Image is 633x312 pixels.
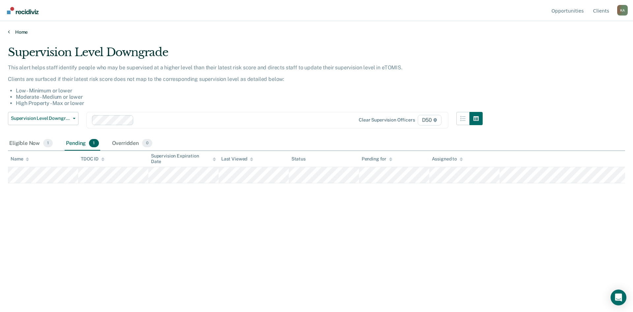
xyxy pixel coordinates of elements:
[65,136,100,151] div: Pending1
[81,156,105,162] div: TDOC ID
[221,156,253,162] div: Last Viewed
[362,156,392,162] div: Pending for
[16,87,483,94] li: Low - Minimum or lower
[16,94,483,100] li: Moderate - Medium or lower
[11,116,70,121] span: Supervision Level Downgrade
[432,156,463,162] div: Assigned to
[142,139,152,148] span: 0
[8,64,483,71] p: This alert helps staff identify people who may be supervised at a higher level than their latest ...
[617,5,628,16] button: Profile dropdown button
[11,156,29,162] div: Name
[43,139,53,148] span: 1
[16,100,483,106] li: High Property - Max or lower
[8,29,625,35] a: Home
[617,5,628,16] div: K A
[8,46,483,64] div: Supervision Level Downgrade
[89,139,99,148] span: 1
[7,7,39,14] img: Recidiviz
[291,156,306,162] div: Status
[8,136,54,151] div: Eligible Now1
[151,153,216,164] div: Supervision Expiration Date
[359,117,415,123] div: Clear supervision officers
[8,76,483,82] p: Clients are surfaced if their latest risk score does not map to the corresponding supervision lev...
[111,136,154,151] div: Overridden0
[8,112,78,125] button: Supervision Level Downgrade
[418,115,441,125] span: D50
[611,290,626,305] div: Open Intercom Messenger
